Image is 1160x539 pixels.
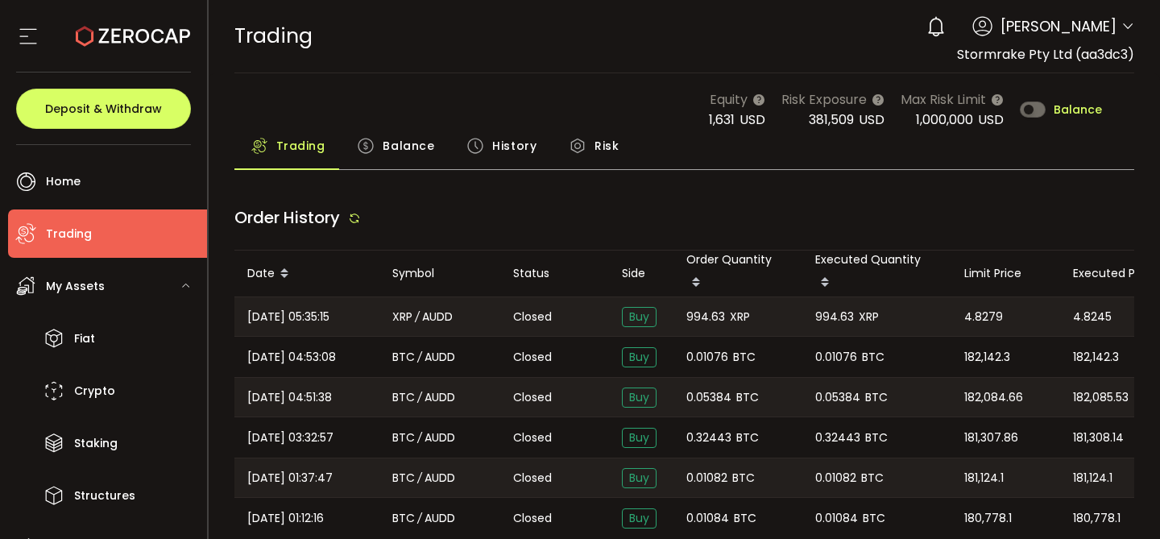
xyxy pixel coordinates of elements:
span: My Assets [46,275,105,298]
span: 0.01076 [815,348,857,367]
span: 182,142.3 [1073,348,1119,367]
span: [DATE] 03:32:57 [247,429,333,447]
span: 180,778.1 [1073,509,1121,528]
div: Side [609,264,673,283]
em: / [417,429,422,447]
span: Closed [513,349,552,366]
span: Structures [74,484,135,508]
span: BTC [392,388,415,407]
span: 181,124.1 [964,469,1004,487]
span: Home [46,170,81,193]
span: BTC [392,429,415,447]
span: 0.01082 [815,469,856,487]
span: Trading [276,130,325,162]
span: 381,509 [809,110,854,129]
span: Stormrake Pty Ltd (aa3dc3) [957,45,1134,64]
span: XRP [859,308,879,326]
div: Symbol [379,264,500,283]
span: AUDD [425,469,455,487]
span: Order History [234,206,340,229]
span: BTC [734,509,756,528]
span: Buy [622,428,657,448]
div: Order Quantity [673,251,802,296]
span: History [492,130,536,162]
span: Buy [622,388,657,408]
span: 4.8279 [964,308,1003,326]
span: 1,000,000 [916,110,973,129]
span: 1,631 [709,110,735,129]
span: AUDD [425,348,455,367]
span: Trading [46,222,92,246]
span: USD [978,110,1004,129]
span: 0.05384 [815,388,860,407]
span: 0.05384 [686,388,731,407]
span: 182,085.53 [1073,388,1129,407]
span: [PERSON_NAME] [1000,15,1116,37]
span: XRP [392,308,412,326]
span: [DATE] 01:37:47 [247,469,333,487]
span: Crypto [74,379,115,403]
span: Risk Exposure [781,89,867,110]
span: BTC [736,429,759,447]
span: Max Risk Limit [901,89,986,110]
span: AUDD [422,308,453,326]
span: Closed [513,510,552,527]
span: Closed [513,389,552,406]
span: 182,084.66 [964,388,1023,407]
span: AUDD [425,388,455,407]
em: / [417,348,422,367]
span: 0.01076 [686,348,728,367]
span: AUDD [425,429,455,447]
span: Closed [513,309,552,325]
span: BTC [733,348,756,367]
iframe: Chat Widget [1079,462,1160,539]
span: BTC [865,429,888,447]
span: 0.32443 [686,429,731,447]
span: Buy [622,307,657,327]
em: / [417,388,422,407]
span: XRP [730,308,750,326]
span: Closed [513,470,552,487]
span: 181,308.14 [1073,429,1124,447]
span: USD [859,110,884,129]
span: 180,778.1 [964,509,1012,528]
span: [DATE] 01:12:16 [247,509,324,528]
span: Buy [622,347,657,367]
span: Closed [513,429,552,446]
span: BTC [862,348,884,367]
span: 0.01082 [686,469,727,487]
span: Deposit & Withdraw [45,103,162,114]
span: BTC [392,509,415,528]
span: 181,307.86 [964,429,1018,447]
span: Balance [1054,104,1102,115]
span: [DATE] 04:51:38 [247,388,332,407]
span: Equity [710,89,748,110]
span: BTC [863,509,885,528]
span: 182,142.3 [964,348,1010,367]
span: BTC [392,469,415,487]
div: Date [234,260,379,288]
div: Executed Quantity [802,251,951,296]
span: 994.63 [815,308,854,326]
span: BTC [865,388,888,407]
button: Deposit & Withdraw [16,89,191,129]
div: Limit Price [951,264,1060,283]
span: BTC [392,348,415,367]
span: Buy [622,508,657,529]
span: AUDD [425,509,455,528]
span: [DATE] 05:35:15 [247,308,329,326]
span: [DATE] 04:53:08 [247,348,336,367]
div: Status [500,264,609,283]
em: / [417,509,422,528]
span: Staking [74,432,118,455]
span: USD [739,110,765,129]
span: 994.63 [686,308,725,326]
span: 0.01084 [815,509,858,528]
span: BTC [732,469,755,487]
span: Balance [383,130,434,162]
span: 181,124.1 [1073,469,1112,487]
span: 0.01084 [686,509,729,528]
span: Trading [234,22,313,50]
span: Buy [622,468,657,488]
